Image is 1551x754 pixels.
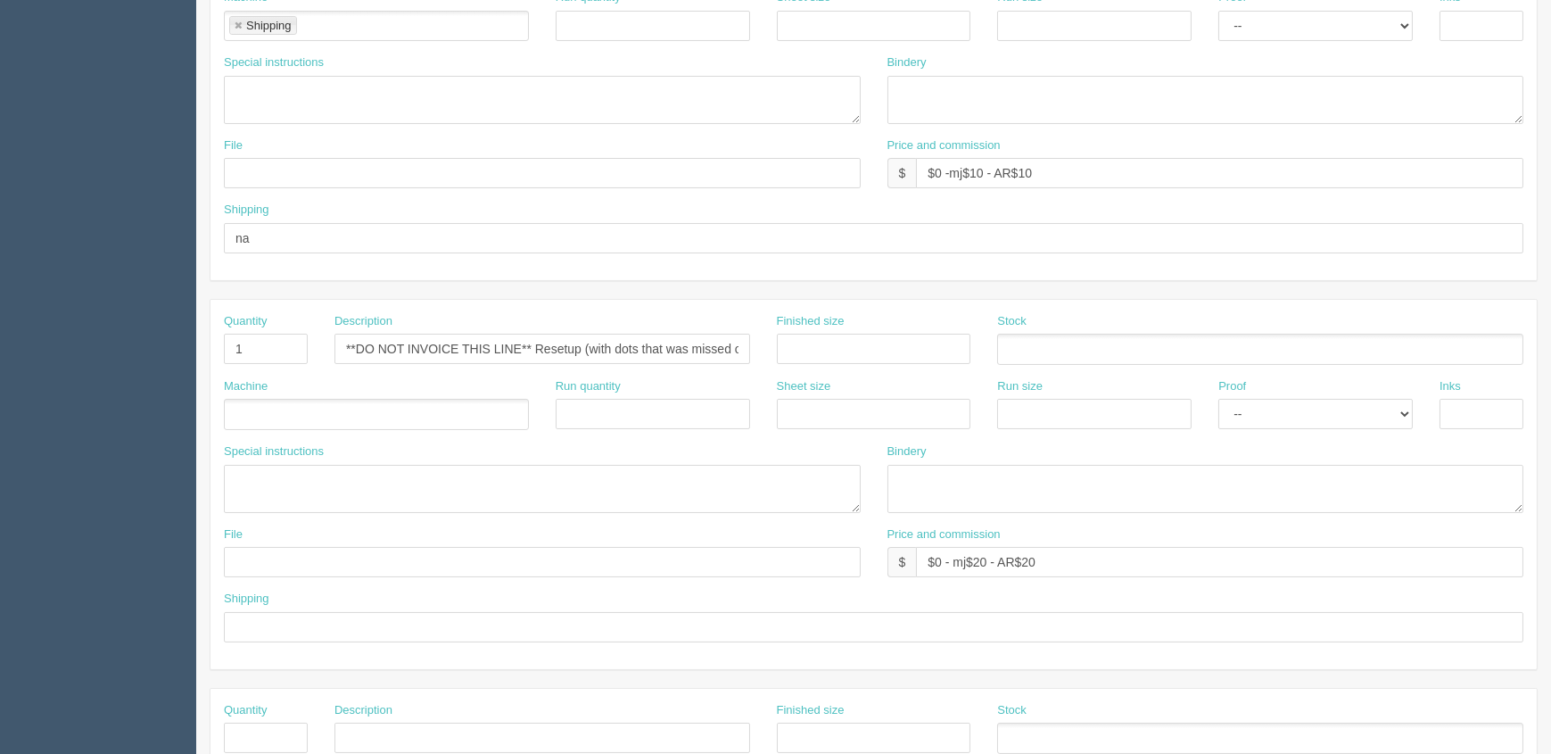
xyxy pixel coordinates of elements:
[224,702,267,719] label: Quantity
[224,443,324,460] label: Special instructions
[1440,378,1461,395] label: Inks
[887,547,917,577] div: $
[997,313,1027,330] label: Stock
[224,526,243,543] label: File
[997,702,1027,719] label: Stock
[224,54,324,71] label: Special instructions
[334,313,392,330] label: Description
[334,702,392,719] label: Description
[997,378,1043,395] label: Run size
[224,313,267,330] label: Quantity
[224,591,269,608] label: Shipping
[887,158,917,188] div: $
[887,443,927,460] label: Bindery
[777,313,845,330] label: Finished size
[224,378,268,395] label: Machine
[224,137,243,154] label: File
[777,378,831,395] label: Sheet size
[887,526,1001,543] label: Price and commission
[556,378,621,395] label: Run quantity
[887,54,927,71] label: Bindery
[1218,378,1246,395] label: Proof
[246,20,292,31] div: Shipping
[777,702,845,719] label: Finished size
[887,137,1001,154] label: Price and commission
[224,202,269,219] label: Shipping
